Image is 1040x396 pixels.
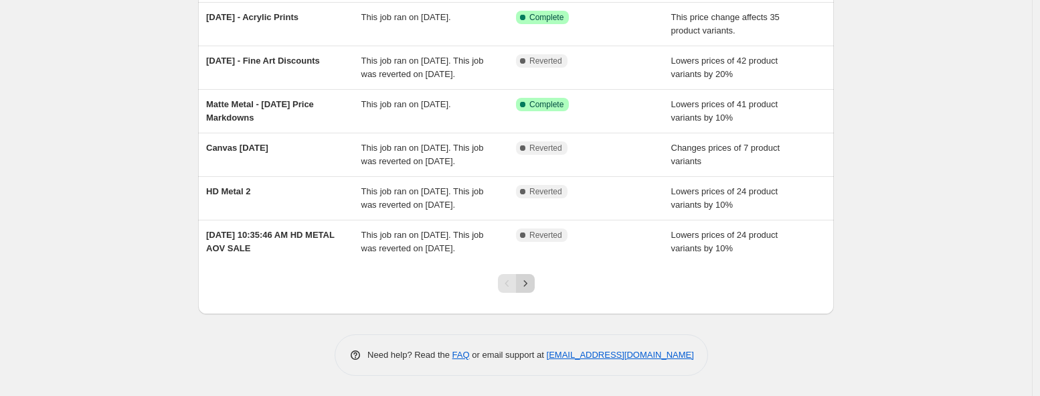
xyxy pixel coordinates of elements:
span: Reverted [529,186,562,197]
span: [DATE] - Fine Art Discounts [206,56,320,66]
span: Changes prices of 7 product variants [671,143,780,166]
span: Lowers prices of 42 product variants by 20% [671,56,778,79]
span: Complete [529,12,564,23]
span: This job ran on [DATE]. This job was reverted on [DATE]. [361,186,484,210]
span: Reverted [529,143,562,153]
a: FAQ [452,350,470,360]
span: Need help? Read the [367,350,452,360]
span: or email support at [470,350,547,360]
a: [EMAIL_ADDRESS][DOMAIN_NAME] [547,350,694,360]
span: This job ran on [DATE]. This job was reverted on [DATE]. [361,230,484,253]
span: Reverted [529,230,562,241]
button: Next [516,274,535,293]
span: This price change affects 35 product variants. [671,12,780,36]
span: Lowers prices of 24 product variants by 10% [671,230,778,253]
span: Lowers prices of 24 product variants by 10% [671,186,778,210]
span: [DATE] 10:35:46 AM HD METAL AOV SALE [206,230,335,253]
span: Canvas [DATE] [206,143,268,153]
span: [DATE] - Acrylic Prints [206,12,298,22]
span: Complete [529,99,564,110]
nav: Pagination [498,274,535,293]
span: This job ran on [DATE]. This job was reverted on [DATE]. [361,56,484,79]
span: This job ran on [DATE]. This job was reverted on [DATE]. [361,143,484,166]
span: This job ran on [DATE]. [361,12,451,22]
span: Reverted [529,56,562,66]
span: This job ran on [DATE]. [361,99,451,109]
span: Lowers prices of 41 product variants by 10% [671,99,778,123]
span: HD Metal 2 [206,186,250,196]
span: Matte Metal - [DATE] Price Markdowns [206,99,314,123]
